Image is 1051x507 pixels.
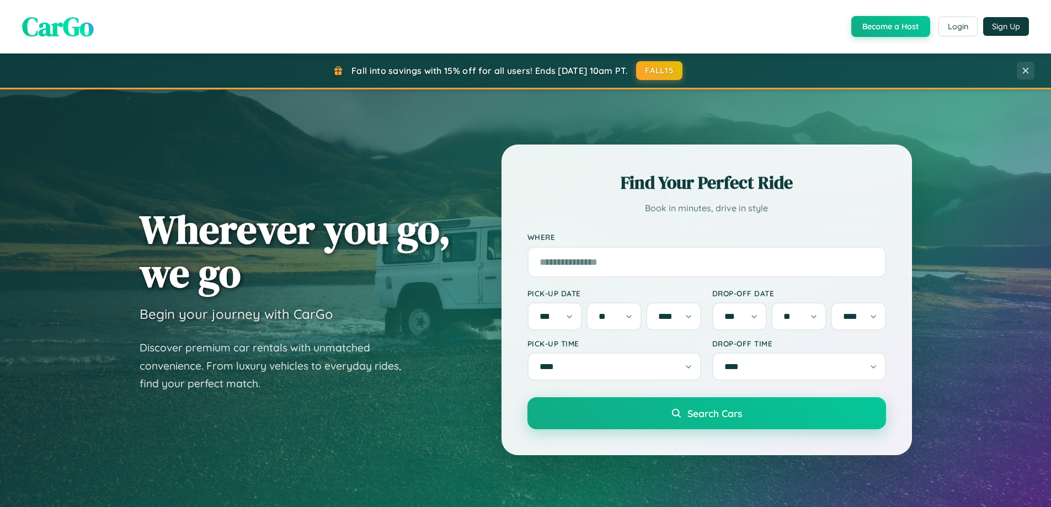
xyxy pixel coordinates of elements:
label: Pick-up Date [527,289,701,298]
span: CarGo [22,8,94,45]
button: Search Cars [527,397,886,429]
label: Drop-off Date [712,289,886,298]
button: Sign Up [983,17,1029,36]
h1: Wherever you go, we go [140,207,451,295]
button: Become a Host [851,16,930,37]
label: Drop-off Time [712,339,886,348]
button: Login [938,17,978,36]
label: Pick-up Time [527,339,701,348]
span: Fall into savings with 15% off for all users! Ends [DATE] 10am PT. [351,65,628,76]
button: FALL15 [636,61,682,80]
h2: Find Your Perfect Ride [527,170,886,195]
p: Book in minutes, drive in style [527,200,886,216]
label: Where [527,233,886,242]
span: Search Cars [687,407,742,419]
p: Discover premium car rentals with unmatched convenience. From luxury vehicles to everyday rides, ... [140,339,415,393]
h3: Begin your journey with CarGo [140,306,333,322]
